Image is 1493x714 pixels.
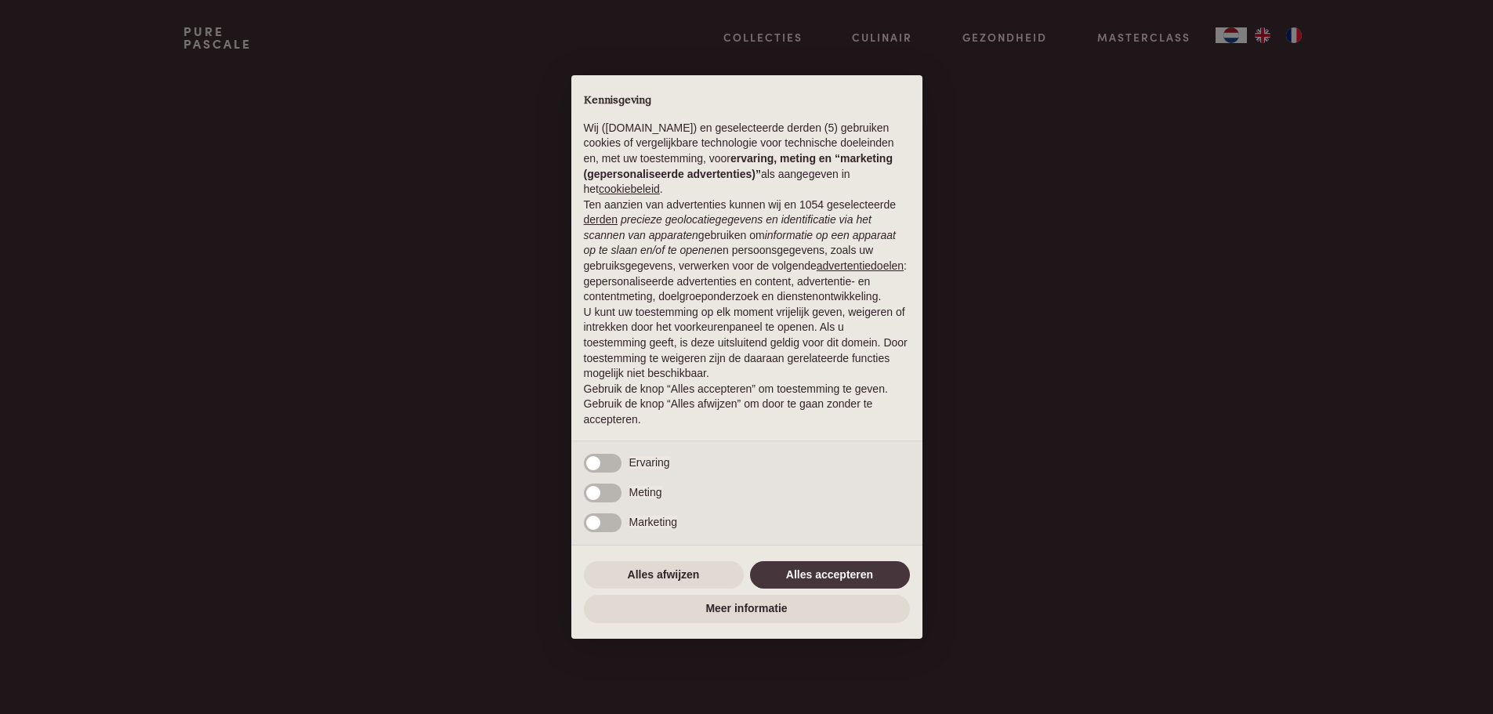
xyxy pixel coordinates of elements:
[817,259,904,274] button: advertentiedoelen
[584,152,893,180] strong: ervaring, meting en “marketing (gepersonaliseerde advertenties)”
[750,561,910,589] button: Alles accepteren
[584,121,910,198] p: Wij ([DOMAIN_NAME]) en geselecteerde derden (5) gebruiken cookies of vergelijkbare technologie vo...
[584,229,897,257] em: informatie op een apparaat op te slaan en/of te openen
[584,198,910,305] p: Ten aanzien van advertenties kunnen wij en 1054 geselecteerde gebruiken om en persoonsgegevens, z...
[629,486,662,498] span: Meting
[584,212,618,228] button: derden
[584,595,910,623] button: Meer informatie
[584,94,910,108] h2: Kennisgeving
[584,305,910,382] p: U kunt uw toestemming op elk moment vrijelijk geven, weigeren of intrekken door het voorkeurenpan...
[629,516,677,528] span: Marketing
[584,213,872,241] em: precieze geolocatiegegevens en identificatie via het scannen van apparaten
[629,456,670,469] span: Ervaring
[584,382,910,428] p: Gebruik de knop “Alles accepteren” om toestemming te geven. Gebruik de knop “Alles afwijzen” om d...
[584,561,744,589] button: Alles afwijzen
[599,183,660,195] a: cookiebeleid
